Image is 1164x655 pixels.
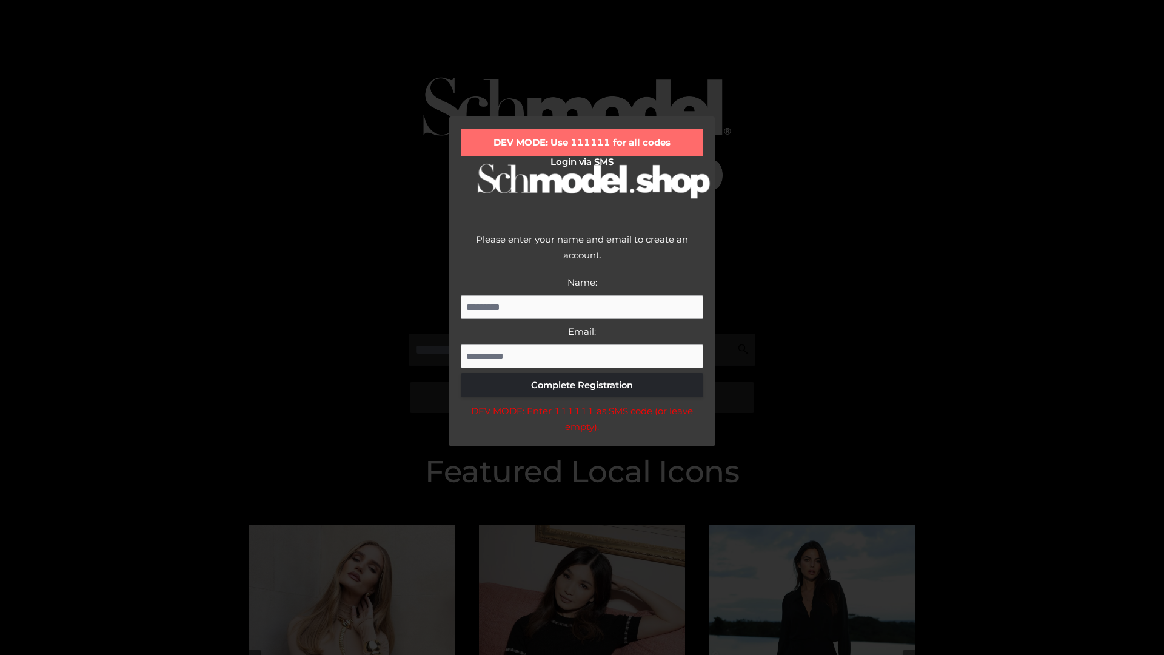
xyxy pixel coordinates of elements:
label: Email: [568,326,596,337]
div: DEV MODE: Enter 111111 as SMS code (or leave empty). [461,403,703,434]
label: Name: [567,277,597,288]
div: Please enter your name and email to create an account. [461,232,703,275]
div: DEV MODE: Use 111111 for all codes [461,129,703,156]
h2: Login via SMS [461,156,703,167]
button: Complete Registration [461,373,703,397]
